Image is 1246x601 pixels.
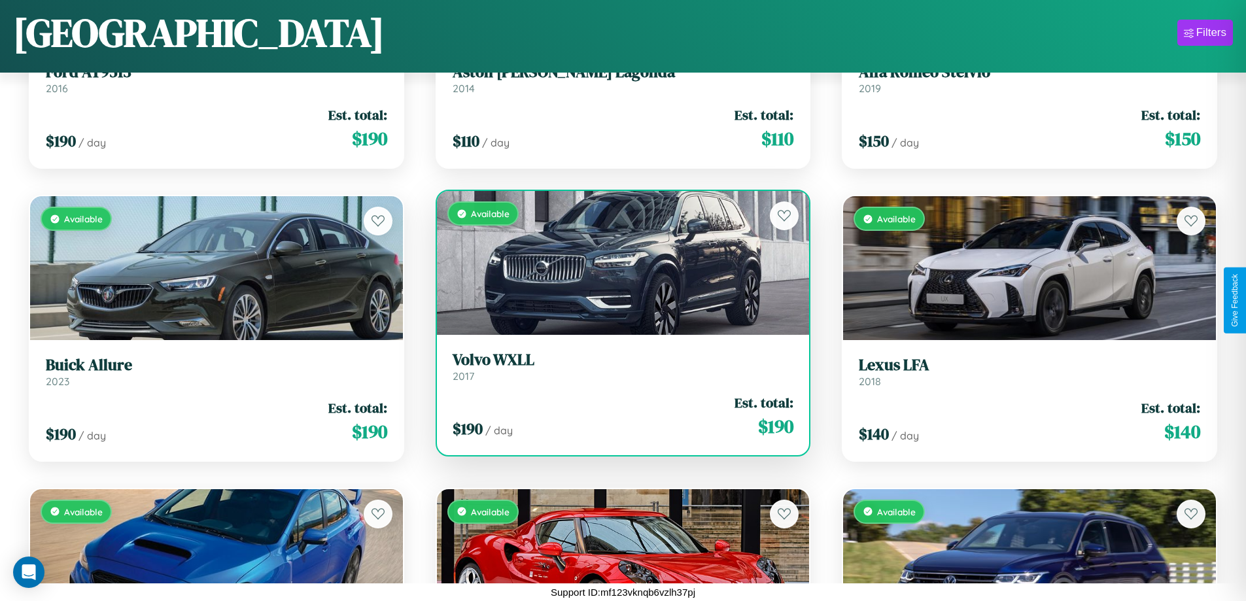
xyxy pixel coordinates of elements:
[859,423,889,445] span: $ 140
[453,130,479,152] span: $ 110
[859,82,881,95] span: 2019
[1141,105,1200,124] span: Est. total:
[453,418,483,439] span: $ 190
[328,105,387,124] span: Est. total:
[859,356,1200,388] a: Lexus LFA2018
[758,413,793,439] span: $ 190
[1196,26,1226,39] div: Filters
[13,6,385,60] h1: [GEOGRAPHIC_DATA]
[859,63,1200,82] h3: Alfa Romeo Stelvio
[1165,126,1200,152] span: $ 150
[859,63,1200,95] a: Alfa Romeo Stelvio2019
[46,356,387,375] h3: Buick Allure
[482,136,510,149] span: / day
[859,356,1200,375] h3: Lexus LFA
[761,126,793,152] span: $ 110
[551,583,695,601] p: Support ID: mf123vknqb6vzlh37pj
[859,130,889,152] span: $ 150
[1230,274,1239,327] div: Give Feedback
[877,213,916,224] span: Available
[485,424,513,437] span: / day
[46,63,387,95] a: Ford AT95132016
[352,126,387,152] span: $ 190
[891,429,919,442] span: / day
[78,429,106,442] span: / day
[46,375,69,388] span: 2023
[859,375,881,388] span: 2018
[46,356,387,388] a: Buick Allure2023
[735,105,793,124] span: Est. total:
[13,557,44,588] div: Open Intercom Messenger
[453,351,794,383] a: Volvo WXLL2017
[453,63,794,82] h3: Aston [PERSON_NAME] Lagonda
[46,423,76,445] span: $ 190
[64,213,103,224] span: Available
[453,63,794,95] a: Aston [PERSON_NAME] Lagonda2014
[46,82,68,95] span: 2016
[891,136,919,149] span: / day
[453,82,475,95] span: 2014
[471,506,510,517] span: Available
[453,369,474,383] span: 2017
[1164,419,1200,445] span: $ 140
[46,63,387,82] h3: Ford AT9513
[471,208,510,219] span: Available
[64,506,103,517] span: Available
[328,398,387,417] span: Est. total:
[1141,398,1200,417] span: Est. total:
[352,419,387,445] span: $ 190
[735,393,793,412] span: Est. total:
[78,136,106,149] span: / day
[1177,20,1233,46] button: Filters
[46,130,76,152] span: $ 190
[453,351,794,369] h3: Volvo WXLL
[877,506,916,517] span: Available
